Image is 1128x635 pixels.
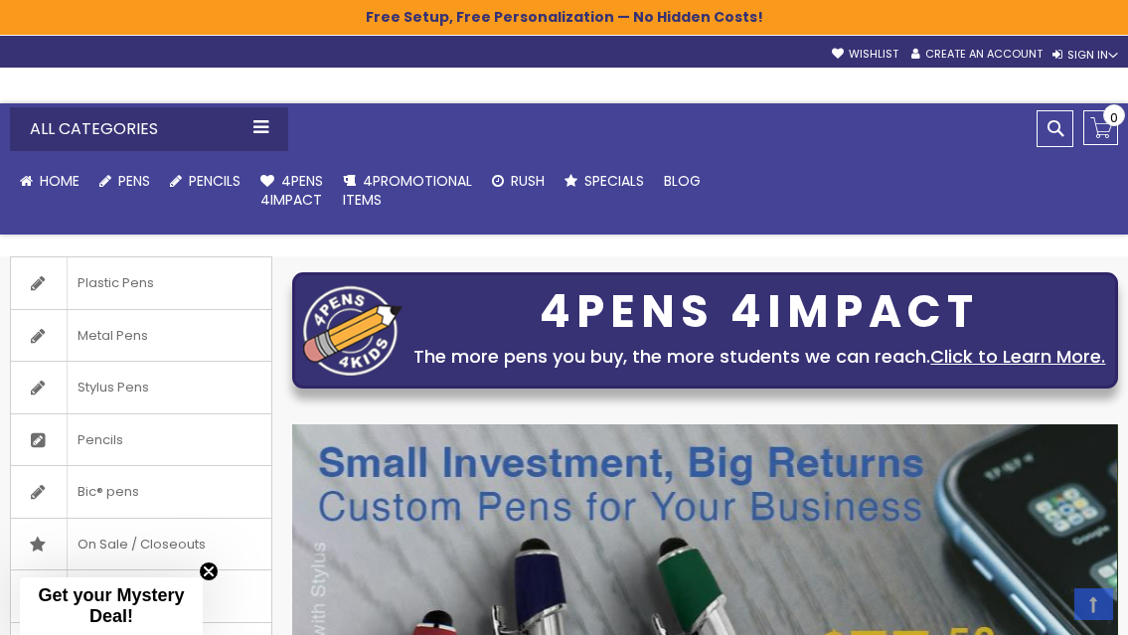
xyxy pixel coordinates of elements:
a: 4PROMOTIONALITEMS [333,151,482,231]
a: 4Pens4impact [250,151,333,231]
a: Rush [482,151,555,212]
span: 4Pens 4impact [260,171,323,210]
div: All Categories [10,107,288,151]
a: On Sale / Closeouts [11,519,271,570]
a: Blog [654,151,711,212]
a: Specials [555,151,654,212]
div: The more pens you buy, the more students we can reach. [412,343,1107,371]
a: Click to Learn More. [930,344,1105,369]
span: On Sale / Closeouts [67,519,216,570]
span: Blog [664,171,701,191]
a: Wishlist [832,47,898,62]
a: Create an Account [911,47,1043,62]
span: 4PROMOTIONAL ITEMS [343,171,472,210]
span: Pencils [67,414,133,466]
button: Close teaser [199,561,219,581]
span: Gel Ink Pens [67,570,165,622]
span: Pens [118,171,150,191]
span: Plastic Pens [67,257,164,309]
span: Get your Mystery Deal! [38,585,184,626]
a: 0 [1083,110,1118,145]
img: four_pen_logo.png [303,285,403,376]
span: Home [40,171,80,191]
a: Pens [89,151,160,212]
a: Pencils [160,151,250,212]
a: Pencils [11,414,271,466]
span: Rush [511,171,545,191]
a: Gel Ink Pens [11,570,271,622]
div: Get your Mystery Deal!Close teaser [20,577,203,635]
span: 0 [1110,108,1118,127]
a: Stylus Pens [11,362,271,413]
a: Home [10,151,89,212]
span: Metal Pens [67,310,158,362]
div: 4PENS 4IMPACT [412,291,1107,333]
span: Pencils [189,171,241,191]
span: Stylus Pens [67,362,159,413]
a: Bic® pens [11,466,271,518]
a: Metal Pens [11,310,271,362]
div: Sign In [1052,48,1118,63]
span: Specials [584,171,644,191]
a: Plastic Pens [11,257,271,309]
span: Bic® pens [67,466,149,518]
